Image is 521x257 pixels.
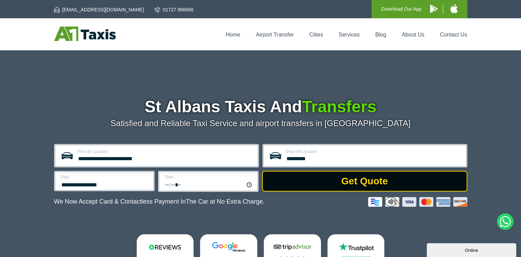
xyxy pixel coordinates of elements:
img: A1 Taxis Android App [430,4,438,13]
a: Cities [309,32,323,38]
label: Drop-off Location [286,150,462,154]
p: Download Our App [381,5,422,13]
a: Home [226,32,240,38]
img: Credit And Debit Cards [368,197,467,207]
h1: St Albans Taxis And [54,99,467,115]
label: Pick-up Location [77,150,253,154]
span: Transfers [302,97,376,116]
p: We Now Accept Card & Contactless Payment In [54,198,265,205]
a: Services [338,32,360,38]
a: [EMAIL_ADDRESS][DOMAIN_NAME] [54,6,144,13]
a: Contact Us [440,32,467,38]
a: 01727 866666 [155,6,194,13]
img: A1 Taxis St Albans LTD [54,27,116,41]
a: Airport Transfer [256,32,294,38]
label: Date [61,175,149,179]
label: Time [165,175,253,179]
img: Trustpilot [335,242,377,252]
iframe: chat widget [427,242,518,257]
img: A1 Taxis iPhone App [450,4,458,13]
a: About Us [402,32,425,38]
span: The Car at No Extra Charge. [186,198,264,205]
a: Blog [375,32,386,38]
p: Satisfied and Reliable Taxi Service and airport transfers in [GEOGRAPHIC_DATA] [54,119,467,128]
img: Tripadvisor [272,242,313,252]
button: Get Quote [262,171,467,192]
img: Reviews.io [144,242,186,252]
img: Google [208,242,249,252]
